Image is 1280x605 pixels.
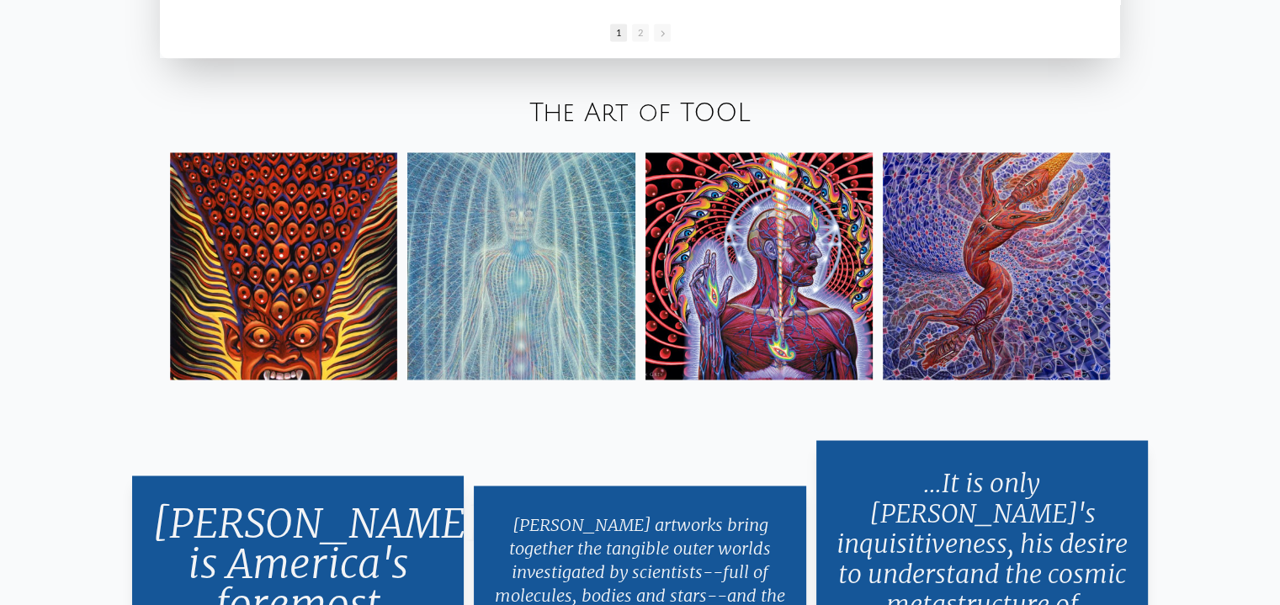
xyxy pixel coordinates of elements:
span: Go to next slide [654,24,671,41]
span: Go to slide 2 [632,24,649,41]
a: The Art of TOOL [529,99,751,127]
span: Go to slide 1 [610,24,627,41]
